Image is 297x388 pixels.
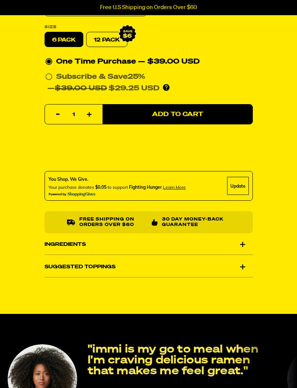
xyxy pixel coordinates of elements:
[47,83,159,94] div: — $29.25 USD
[55,85,107,92] del: $39.00 USD
[4,355,68,384] iframe: Marketing Popup
[88,344,278,377] p: "immi is my go to meal when I'm craving delicious ramen that makes me feel great."
[45,56,252,68] div: One Time Purchase
[79,217,146,228] p: Free shipping on orders over $60
[56,71,145,83] div: Subscribe & Save
[45,234,253,255] div: Ingredients
[45,257,253,277] div: Suggested Toppings
[45,32,83,47] label: 6 pack
[103,105,253,125] button: Add to Cart
[129,185,162,190] span: Fighting Hunger
[108,185,128,190] span: to support
[163,185,186,190] span: Learn more about donating
[138,56,200,68] div: — $39.00 USD
[127,73,145,81] span: 25%
[49,105,98,125] input: quantity
[100,4,197,11] p: Free U.S Shipping on Orders Over $60
[227,177,249,195] div: Update Cause Button
[49,176,186,183] div: You Shop. We Give.
[45,25,253,29] label: Size
[152,111,203,118] span: Add to Cart
[95,185,106,190] span: $0.05
[49,192,96,197] img: Powered By ShoppingGives
[49,185,94,190] span: Your purchase donates
[86,32,127,47] a: 12 Pack
[162,217,230,228] p: 30 Day Money-Back Guarantee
